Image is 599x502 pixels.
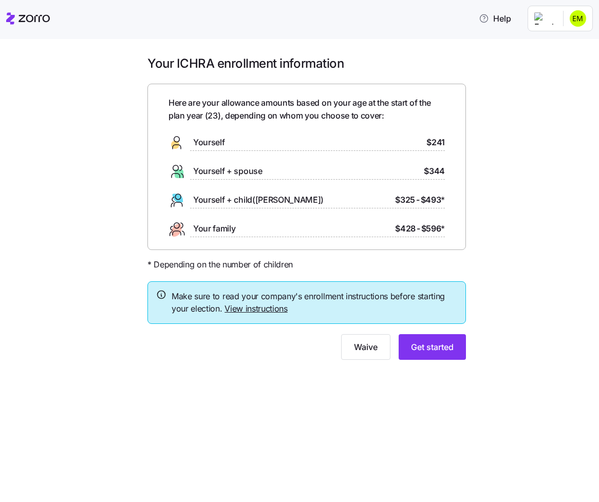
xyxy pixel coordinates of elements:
span: $596 [421,222,445,235]
span: Yourself + child([PERSON_NAME]) [193,194,324,206]
span: Help [479,12,511,25]
span: * Depending on the number of children [147,258,293,271]
span: $344 [424,165,445,178]
img: Employer logo [534,12,555,25]
span: $493 [421,194,445,206]
button: Help [471,8,519,29]
span: - [416,194,420,206]
span: Make sure to read your company's enrollment instructions before starting your election. [172,290,457,316]
span: $241 [426,136,445,149]
button: Waive [341,334,390,360]
span: - [417,222,420,235]
span: Waive [354,341,378,353]
span: $325 [395,194,415,206]
span: Here are your allowance amounts based on your age at the start of the plan year ( 23 ), depending... [169,96,445,122]
img: 28f6e522bd589ec746b9bcd120660fa6 [570,10,586,27]
span: Yourself + spouse [193,165,263,178]
h1: Your ICHRA enrollment information [147,55,466,71]
span: Yourself [193,136,224,149]
button: Get started [399,334,466,360]
a: View instructions [224,303,288,314]
span: Your family [193,222,235,235]
span: $428 [395,222,416,235]
span: Get started [411,341,454,353]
